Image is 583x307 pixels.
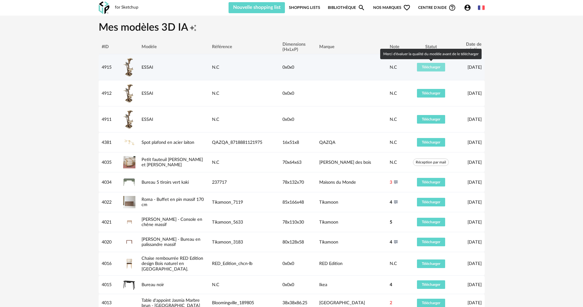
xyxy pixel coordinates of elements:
[449,4,456,11] span: Help Circle Outline icon
[422,220,440,224] span: Télécharger
[422,117,440,121] span: Télécharger
[417,63,445,71] button: Télécharger
[279,300,316,305] div: 38x38x86.25
[417,138,445,147] button: Télécharger
[99,91,120,96] div: 4912
[212,200,243,205] span: Tikamoon_7119
[279,282,316,287] div: 0x0x0
[422,140,440,144] span: Télécharger
[233,5,281,10] span: Nouvelle shopping list
[212,65,219,70] span: N.C
[123,279,135,290] img: Bureau noir
[279,220,316,225] div: 78x110x30
[212,240,243,244] span: Tikamoon_3183
[279,160,316,165] div: 70x64x63
[422,301,440,305] span: Télécharger
[279,65,316,70] div: 0x0x0
[358,4,365,11] span: Magnify icon
[212,220,243,224] span: Tikamoon_5633
[99,65,120,70] div: 4915
[328,2,365,13] a: BibliothèqueMagnify icon
[464,4,474,11] span: Account Circle icon
[316,240,387,245] div: Tikamoon
[123,236,135,248] img: Luna - Bureau en palissandre massif
[390,282,392,287] span: 4
[123,216,135,228] img: Luce - Console en chêne massif
[123,156,135,168] img: Petit fauteuil carole chene et lin
[413,159,449,166] span: Réception par mail
[390,261,397,266] span: N.C
[279,261,316,266] div: 0x0x0
[142,237,200,247] a: [PERSON_NAME] - Bureau en palissandre massif
[422,180,440,184] span: Télécharger
[142,65,153,70] a: ESSAI
[138,44,209,49] div: Modèle
[279,91,316,96] div: 0x0x0
[316,180,387,185] div: Maisons du Monde
[99,220,120,225] div: 4021
[279,200,316,205] div: 85x166x48
[454,200,485,205] div: [DATE]
[99,200,120,205] div: 4022
[454,65,485,70] div: [DATE]
[417,238,445,246] button: Télécharger
[142,256,203,271] a: Chaise rembourrée RED Edition design Bois naturel en [GEOGRAPHIC_DATA].
[390,140,397,145] span: N.C
[99,261,120,266] div: 4016
[408,44,454,49] div: Statut
[454,282,485,287] div: [DATE]
[99,2,109,14] img: OXP
[454,160,485,165] div: [DATE]
[417,178,445,186] button: Télécharger
[454,140,485,145] div: [DATE]
[123,136,135,148] img: Spot plafond en acier laiton
[454,300,485,305] div: [DATE]
[390,117,397,122] span: N.C
[142,217,202,227] a: [PERSON_NAME] - Console en chêne massif
[99,282,120,287] div: 4015
[279,117,316,122] div: 0x0x0
[316,140,387,145] div: QAZQA
[454,240,485,245] div: [DATE]
[99,44,120,49] div: #ID
[454,91,485,96] div: [DATE]
[417,198,445,206] button: Télécharger
[99,180,120,185] div: 4034
[316,220,387,225] div: Tikamoon
[390,91,397,96] span: N.C
[99,300,120,305] div: 4013
[123,258,135,270] img: Chaise rembourrée RED Edition design Bois naturel en Bois.
[454,42,485,52] div: Date de création
[422,240,440,244] span: Télécharger
[316,261,387,266] div: RED Edition
[316,282,387,287] div: Ikea
[212,160,219,165] span: N.C
[123,176,135,188] img: Bureau 5 tiroirs vert kaki
[422,91,440,95] span: Télécharger
[212,301,254,305] span: Bloomingville_189805
[422,200,440,204] span: Télécharger
[380,49,482,59] div: Merci d'évaluer la qualité du modèle avant de le télécharger
[478,4,485,11] img: fr
[142,197,204,207] a: Roma - Buffet en pin massif 170 cm
[454,261,485,266] div: [DATE]
[390,65,397,70] span: N.C
[390,240,392,245] span: 4
[142,117,153,122] a: ESSAI
[390,180,392,185] span: 3
[390,200,392,205] span: 4
[454,117,485,122] div: [DATE]
[387,44,408,49] div: Note
[212,261,252,266] span: RED_Edition_chcn-lb
[422,65,440,69] span: Télécharger
[316,160,387,165] div: [PERSON_NAME] des bois
[316,44,387,49] div: Marque
[99,240,120,245] div: 4020
[229,2,285,13] button: Nouvelle shopping list
[123,110,135,129] img: ESSAI
[464,4,471,11] span: Account Circle icon
[209,44,279,49] div: Référence
[316,200,387,205] div: Tikamoon
[418,4,456,11] span: Centre d'aideHelp Circle Outline icon
[123,84,135,102] img: ESSAI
